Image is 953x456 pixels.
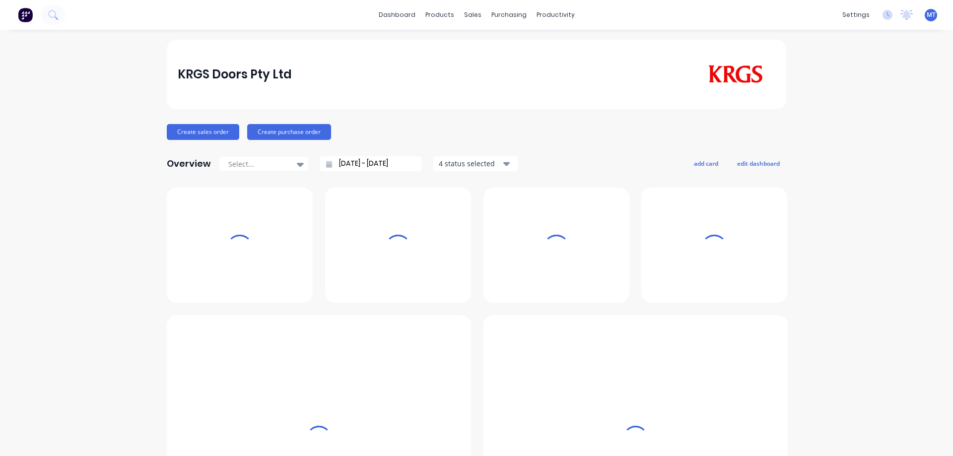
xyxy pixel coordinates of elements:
[486,7,532,22] div: purchasing
[927,10,936,19] span: MT
[178,65,292,84] div: KRGS Doors Pty Ltd
[167,124,239,140] button: Create sales order
[532,7,580,22] div: productivity
[459,7,486,22] div: sales
[837,7,875,22] div: settings
[687,157,725,170] button: add card
[420,7,459,22] div: products
[247,124,331,140] button: Create purchase order
[18,7,33,22] img: Factory
[167,154,211,174] div: Overview
[731,157,786,170] button: edit dashboard
[439,158,501,169] div: 4 status selected
[374,7,420,22] a: dashboard
[433,156,518,171] button: 4 status selected
[706,65,765,84] img: KRGS Doors Pty Ltd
